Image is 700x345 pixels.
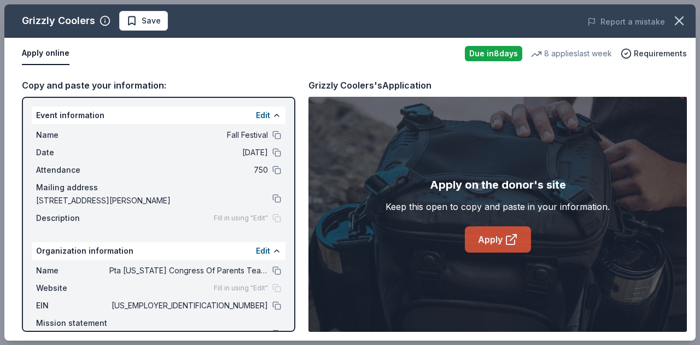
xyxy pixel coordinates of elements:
[214,214,268,223] span: Fill in using "Edit"
[22,78,295,92] div: Copy and paste your information:
[36,317,281,330] div: Mission statement
[22,42,69,65] button: Apply online
[119,11,168,31] button: Save
[36,299,109,312] span: EIN
[109,163,268,177] span: 750
[634,47,687,60] span: Requirements
[36,212,109,225] span: Description
[214,284,268,293] span: Fill in using "Edit"
[142,14,161,27] span: Save
[36,264,109,277] span: Name
[386,200,610,213] div: Keep this open to copy and paste in your information.
[109,128,268,142] span: Fall Festival
[36,146,109,159] span: Date
[465,46,522,61] div: Due in 8 days
[430,176,566,194] div: Apply on the donor's site
[621,47,687,60] button: Requirements
[36,163,109,177] span: Attendance
[36,181,281,194] div: Mailing address
[256,244,270,258] button: Edit
[32,242,285,260] div: Organization information
[587,15,665,28] button: Report a mistake
[531,47,612,60] div: 8 applies last week
[36,282,109,295] span: Website
[32,107,285,124] div: Event information
[109,146,268,159] span: [DATE]
[22,12,95,30] div: Grizzly Coolers
[36,194,272,207] span: [STREET_ADDRESS][PERSON_NAME]
[36,128,109,142] span: Name
[109,264,268,277] span: Pta [US_STATE] Congress Of Parents Teachers & Students Inc
[465,226,531,253] a: Apply
[256,109,270,122] button: Edit
[308,78,431,92] div: Grizzly Coolers's Application
[109,299,268,312] span: [US_EMPLOYER_IDENTIFICATION_NUMBER]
